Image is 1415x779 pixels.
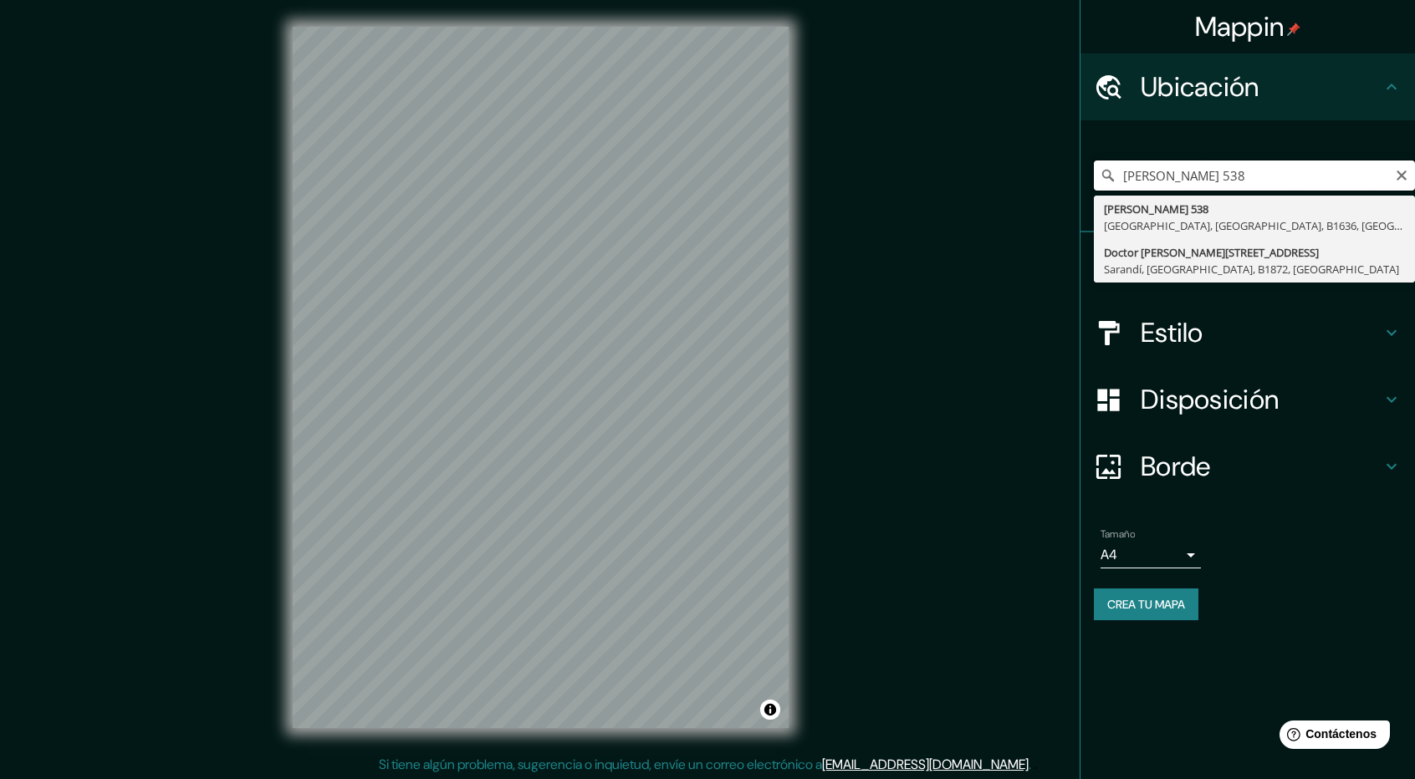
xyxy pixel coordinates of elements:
button: Crea tu mapa [1094,588,1198,620]
font: Mappin [1195,9,1285,44]
font: Tamaño [1101,527,1135,541]
a: [EMAIL_ADDRESS][DOMAIN_NAME] [822,756,1029,773]
button: Claro [1395,166,1408,182]
img: pin-icon.png [1287,23,1300,36]
div: Disposición [1080,366,1415,433]
div: Borde [1080,433,1415,500]
font: Doctor [PERSON_NAME][STREET_ADDRESS] [1104,245,1319,260]
font: . [1029,756,1031,773]
button: Activar o desactivar atribución [760,700,780,720]
font: Disposición [1141,382,1279,417]
font: Sarandí, [GEOGRAPHIC_DATA], B1872, [GEOGRAPHIC_DATA] [1104,262,1399,277]
div: Estilo [1080,299,1415,366]
font: . [1031,755,1034,773]
canvas: Mapa [293,27,789,728]
iframe: Lanzador de widgets de ayuda [1266,714,1397,761]
font: Estilo [1141,315,1203,350]
input: Elige tu ciudad o zona [1094,160,1415,191]
font: [PERSON_NAME] 538 [1104,201,1208,216]
font: . [1034,755,1037,773]
font: Crea tu mapa [1107,597,1185,612]
div: Ubicación [1080,53,1415,120]
div: Patas [1080,232,1415,299]
font: Si tiene algún problema, sugerencia o inquietud, envíe un correo electrónico a [379,756,822,773]
font: Borde [1141,449,1211,484]
div: A4 [1101,542,1201,568]
font: Ubicación [1141,69,1259,104]
font: A4 [1101,546,1117,563]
